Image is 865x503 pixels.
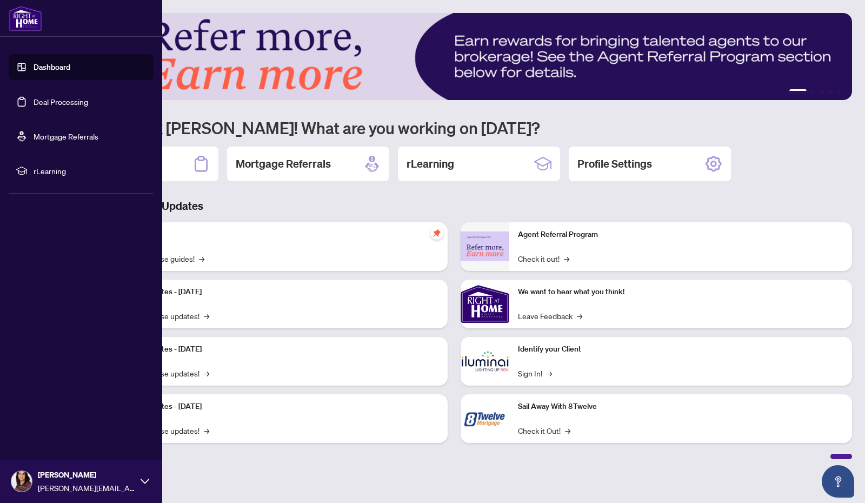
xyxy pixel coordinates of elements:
span: [PERSON_NAME] [38,469,135,481]
p: Agent Referral Program [518,229,843,241]
p: Identify your Client [518,343,843,355]
img: Identify your Client [461,337,509,386]
p: Sail Away With 8Twelve [518,401,843,413]
img: Profile Icon [11,471,32,492]
span: [PERSON_NAME][EMAIL_ADDRESS][DOMAIN_NAME] [38,482,135,494]
a: Dashboard [34,62,70,72]
p: Platform Updates - [DATE] [114,401,439,413]
h2: Profile Settings [577,156,652,171]
a: Deal Processing [34,97,88,107]
h3: Brokerage & Industry Updates [56,198,852,214]
a: Check it out!→ [518,253,569,264]
img: Sail Away With 8Twelve [461,394,509,443]
span: → [199,253,204,264]
span: → [565,425,570,436]
img: logo [9,5,42,31]
h1: Welcome back [PERSON_NAME]! What are you working on [DATE]? [56,117,852,138]
p: Platform Updates - [DATE] [114,343,439,355]
h2: rLearning [407,156,454,171]
a: Check it Out!→ [518,425,570,436]
span: pushpin [430,227,443,240]
img: We want to hear what you think! [461,280,509,328]
span: → [204,367,209,379]
img: Agent Referral Program [461,231,509,261]
button: 3 [820,89,824,94]
span: rLearning [34,165,146,177]
a: Leave Feedback→ [518,310,582,322]
button: 5 [837,89,841,94]
span: → [547,367,552,379]
span: → [577,310,582,322]
span: → [204,425,209,436]
p: Self-Help [114,229,439,241]
button: 1 [789,89,807,94]
span: → [204,310,209,322]
a: Sign In!→ [518,367,552,379]
img: Slide 0 [56,13,852,100]
p: Platform Updates - [DATE] [114,286,439,298]
button: 2 [811,89,815,94]
span: → [564,253,569,264]
button: Open asap [822,465,854,498]
button: 4 [828,89,833,94]
a: Mortgage Referrals [34,131,98,141]
h2: Mortgage Referrals [236,156,331,171]
p: We want to hear what you think! [518,286,843,298]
